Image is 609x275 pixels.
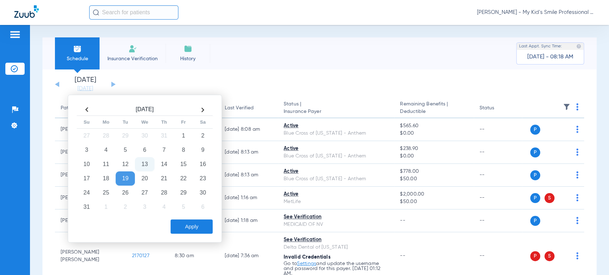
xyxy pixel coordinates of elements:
span: Last Appt. Sync Time: [519,43,562,50]
span: P [530,193,540,203]
div: MetLife [284,198,389,206]
input: Search for patients [89,5,178,20]
img: last sync help info [576,44,581,49]
div: See Verification [284,236,389,244]
img: Search Icon [93,9,99,16]
span: [DATE] - 08:18 AM [527,53,573,61]
iframe: Chat Widget [573,241,609,275]
button: Apply [171,219,213,234]
div: Blue Cross of [US_STATE] - Anthem [284,175,389,183]
span: $565.60 [400,122,468,130]
img: Zuub Logo [14,5,39,18]
span: -- [400,218,405,223]
span: S [544,251,554,261]
div: Blue Cross of [US_STATE] - Anthem [284,130,389,137]
img: filter.svg [563,103,570,110]
span: Insurance Payer [284,108,389,115]
td: [DATE] 8:08 AM [219,118,278,141]
img: group-dot-blue.svg [576,217,578,224]
img: Manual Insurance Verification [128,45,137,53]
td: [DATE] 1:18 AM [219,209,278,232]
img: group-dot-blue.svg [576,126,578,133]
th: Status [474,98,522,118]
span: $50.00 [400,198,468,206]
img: Schedule [73,45,82,53]
span: Deductible [400,108,468,115]
span: [PERSON_NAME] - My Kid's Smile Professional Circle [477,9,595,16]
img: group-dot-blue.svg [576,149,578,156]
span: S [544,193,554,203]
div: Patient Name [61,104,121,112]
div: See Verification [284,213,389,221]
div: Patient Name [61,104,92,112]
td: -- [474,164,522,187]
div: Active [284,191,389,198]
li: [DATE] [64,77,107,92]
span: History [171,55,205,62]
span: $0.00 [400,152,468,160]
div: Blue Cross of [US_STATE] - Anthem [284,152,389,160]
img: History [184,45,192,53]
span: Insurance Verification [105,55,160,62]
div: Delta Dental of [US_STATE] [284,244,389,251]
td: -- [474,118,522,141]
span: $2,000.00 [400,191,468,198]
div: Active [284,122,389,130]
a: Settings [297,261,316,266]
span: $50.00 [400,175,468,183]
span: P [530,251,540,261]
img: group-dot-blue.svg [576,103,578,110]
span: P [530,216,540,226]
td: -- [474,187,522,209]
span: 2170127 [132,253,149,258]
span: $778.00 [400,168,468,175]
td: [DATE] 8:13 AM [219,141,278,164]
td: -- [474,141,522,164]
span: $0.00 [400,130,468,137]
span: Schedule [60,55,94,62]
span: $238.90 [400,145,468,152]
div: Last Verified [225,104,272,112]
img: hamburger-icon [9,30,21,39]
img: group-dot-blue.svg [576,194,578,201]
div: Active [284,168,389,175]
span: P [530,125,540,135]
td: -- [474,209,522,232]
div: Active [284,145,389,152]
td: [DATE] 1:16 AM [219,187,278,209]
th: Status | [278,98,394,118]
div: Last Verified [225,104,254,112]
th: [DATE] [96,104,193,116]
span: Invalid Credentials [284,255,331,260]
td: [DATE] 8:13 AM [219,164,278,187]
img: group-dot-blue.svg [576,171,578,178]
span: P [530,170,540,180]
span: P [530,147,540,157]
div: MEDICAID OF NV [284,221,389,228]
span: -- [400,253,405,258]
a: [DATE] [64,85,107,92]
th: Remaining Benefits | [394,98,473,118]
